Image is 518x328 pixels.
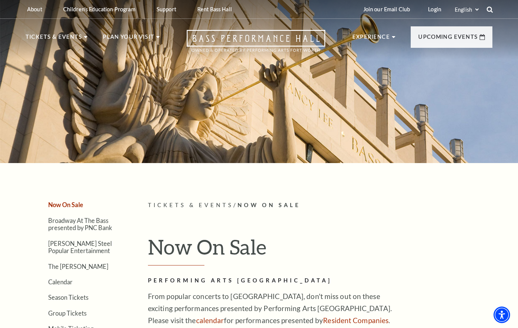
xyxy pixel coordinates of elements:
[48,201,83,208] a: Now On Sale
[48,278,73,285] a: Calendar
[323,316,388,325] a: Resident Companies
[196,316,224,325] a: calendar
[26,32,82,46] p: Tickets & Events
[48,294,88,301] a: Season Tickets
[63,6,136,12] p: Children's Education Program
[48,217,112,231] a: Broadway At The Bass presented by PNC Bank
[352,32,390,46] p: Experience
[27,6,42,12] p: About
[48,263,108,270] a: The [PERSON_NAME]
[148,290,393,326] p: From popular concerts to [GEOGRAPHIC_DATA], don't miss out on these exciting performances present...
[48,240,112,254] a: [PERSON_NAME] Steel Popular Entertainment
[157,6,176,12] p: Support
[197,6,232,12] p: Rent Bass Hall
[453,6,480,13] select: Select:
[103,32,154,46] p: Plan Your Visit
[418,32,478,46] p: Upcoming Events
[148,202,233,208] span: Tickets & Events
[148,235,492,265] h1: Now On Sale
[148,276,393,285] h2: Performing Arts [GEOGRAPHIC_DATA]
[238,202,300,208] span: Now On Sale
[48,310,87,317] a: Group Tickets
[148,201,492,210] p: /
[494,307,510,323] div: Accessibility Menu
[160,30,352,59] a: Open this option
